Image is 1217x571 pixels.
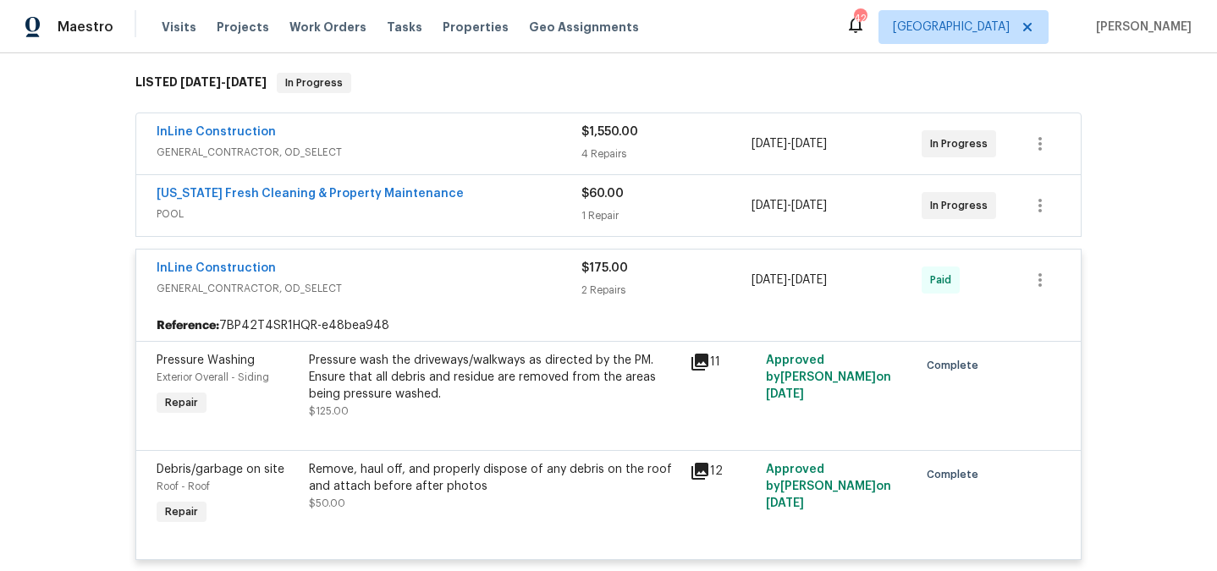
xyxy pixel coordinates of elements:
[157,372,269,382] span: Exterior Overall - Siding
[791,138,827,150] span: [DATE]
[157,481,210,491] span: Roof - Roof
[752,200,787,211] span: [DATE]
[927,357,985,374] span: Complete
[135,73,267,93] h6: LISTED
[752,135,827,152] span: -
[130,56,1087,110] div: LISTED [DATE]-[DATE]In Progress
[157,262,276,274] a: InLine Construction
[529,19,639,36] span: Geo Assignments
[752,138,787,150] span: [DATE]
[766,497,804,509] span: [DATE]
[157,126,276,138] a: InLine Construction
[581,262,628,274] span: $175.00
[157,206,581,222] span: POOL
[443,19,509,36] span: Properties
[581,188,624,200] span: $60.00
[581,282,752,299] div: 2 Repairs
[309,352,680,403] div: Pressure wash the driveways/walkways as directed by the PM. Ensure that all debris and residue ar...
[157,280,581,297] span: GENERAL_CONTRACTOR, OD_SELECT
[854,10,866,27] div: 42
[581,145,752,162] div: 4 Repairs
[309,461,680,495] div: Remove, haul off, and properly dispose of any debris on the roof and attach before after photos
[930,197,994,214] span: In Progress
[581,207,752,224] div: 1 Repair
[180,76,221,88] span: [DATE]
[58,19,113,36] span: Maestro
[930,272,958,288] span: Paid
[157,317,219,334] b: Reference:
[136,310,1081,341] div: 7BP42T4SR1HQR-e48bea948
[180,76,267,88] span: -
[217,19,269,36] span: Projects
[766,464,891,509] span: Approved by [PERSON_NAME] on
[1089,19,1192,36] span: [PERSON_NAME]
[157,464,284,475] span: Debris/garbage on site
[927,466,985,483] span: Complete
[766,354,891,400] span: Approved by [PERSON_NAME] on
[226,76,267,88] span: [DATE]
[158,394,205,411] span: Repair
[690,461,756,481] div: 12
[162,19,196,36] span: Visits
[157,354,255,366] span: Pressure Washing
[387,21,422,33] span: Tasks
[690,352,756,372] div: 11
[157,144,581,161] span: GENERAL_CONTRACTOR, OD_SELECT
[309,406,349,416] span: $125.00
[309,498,345,508] span: $50.00
[581,126,638,138] span: $1,550.00
[158,503,205,520] span: Repair
[791,200,827,211] span: [DATE]
[930,135,994,152] span: In Progress
[157,188,464,200] a: [US_STATE] Fresh Cleaning & Property Maintenance
[752,272,827,288] span: -
[289,19,366,36] span: Work Orders
[752,274,787,286] span: [DATE]
[791,274,827,286] span: [DATE]
[766,388,804,400] span: [DATE]
[893,19,1010,36] span: [GEOGRAPHIC_DATA]
[752,197,827,214] span: -
[278,74,350,91] span: In Progress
